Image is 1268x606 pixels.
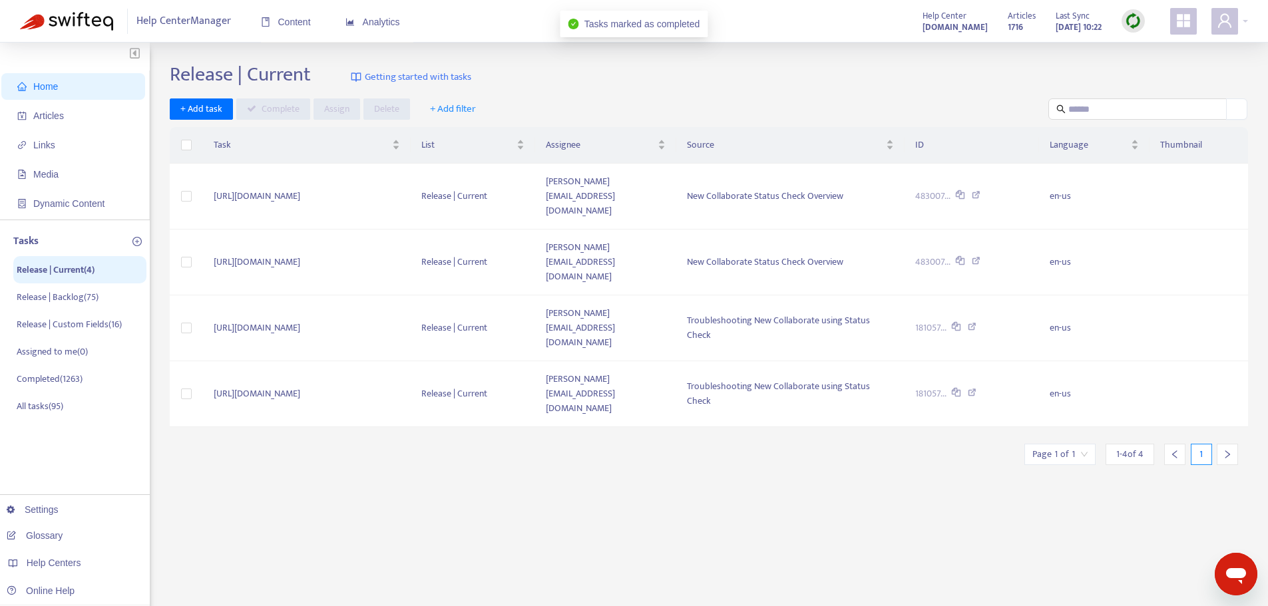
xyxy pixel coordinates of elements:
[33,198,105,209] span: Dynamic Content
[203,164,411,229] td: [URL][DOMAIN_NAME]
[430,101,476,117] span: + Add filter
[17,345,88,359] p: Assigned to me ( 0 )
[1050,138,1128,152] span: Language
[17,111,27,120] span: account-book
[363,98,410,120] button: Delete
[33,110,64,121] span: Articles
[687,313,870,343] span: Troubleshooting New Collaborate using Status Check
[923,19,988,35] a: [DOMAIN_NAME]
[535,229,676,295] td: [PERSON_NAME][EMAIL_ADDRESS][DOMAIN_NAME]
[411,361,535,427] td: Release | Current
[915,255,951,269] span: 483007...
[1056,104,1066,114] span: search
[420,98,486,120] button: + Add filter
[1056,9,1090,23] span: Last Sync
[905,127,1039,164] th: ID
[687,254,843,269] span: New Collaborate Status Check Overview
[214,138,389,152] span: Task
[261,17,270,27] span: book
[411,229,535,295] td: Release | Current
[1039,295,1149,361] td: en-us
[261,17,311,27] span: Content
[535,127,676,164] th: Assignee
[535,361,676,427] td: [PERSON_NAME][EMAIL_ADDRESS][DOMAIN_NAME]
[1125,13,1142,29] img: sync.dc5367851b00ba804db3.png
[1008,9,1036,23] span: Articles
[1215,553,1257,595] iframe: Button to launch messaging window
[676,127,905,164] th: Source
[7,530,63,541] a: Glossary
[203,127,411,164] th: Task
[687,379,870,408] span: Troubleshooting New Collaborate using Status Check
[923,20,988,35] strong: [DOMAIN_NAME]
[1191,444,1212,465] div: 1
[584,19,700,29] span: Tasks marked as completed
[1039,361,1149,427] td: en-us
[314,98,360,120] button: Assign
[365,70,471,85] span: Getting started with tasks
[33,81,58,92] span: Home
[1175,13,1191,29] span: appstore
[17,399,63,413] p: All tasks ( 95 )
[203,295,411,361] td: [URL][DOMAIN_NAME]
[170,98,233,120] button: + Add task
[345,17,355,27] span: area-chart
[33,169,59,180] span: Media
[351,72,361,82] img: image-link
[7,504,59,515] a: Settings
[1116,447,1144,461] span: 1 - 4 of 4
[411,164,535,229] td: Release | Current
[1039,229,1149,295] td: en-us
[1008,20,1023,35] strong: 1716
[132,237,142,246] span: plus-circle
[136,9,231,34] span: Help Center Manager
[1150,127,1248,164] th: Thumbnail
[17,82,27,91] span: home
[1223,450,1232,459] span: right
[17,263,95,277] p: Release | Current ( 4 )
[546,138,655,152] span: Assignee
[1217,13,1233,29] span: user
[7,585,75,596] a: Online Help
[17,140,27,150] span: link
[1170,450,1179,459] span: left
[33,140,55,150] span: Links
[687,138,883,152] span: Source
[17,290,99,304] p: Release | Backlog ( 75 )
[203,361,411,427] td: [URL][DOMAIN_NAME]
[411,127,535,164] th: List
[17,170,27,179] span: file-image
[203,229,411,295] td: [URL][DOMAIN_NAME]
[535,295,676,361] td: [PERSON_NAME][EMAIL_ADDRESS][DOMAIN_NAME]
[236,98,310,120] button: Complete
[535,164,676,229] td: [PERSON_NAME][EMAIL_ADDRESS][DOMAIN_NAME]
[170,63,311,86] h2: Release | Current
[27,557,81,568] span: Help Centers
[13,233,39,249] p: Tasks
[1056,20,1102,35] strong: [DATE] 10:22
[20,12,113,31] img: Swifteq
[915,386,947,401] span: 181057...
[17,317,122,331] p: Release | Custom Fields ( 16 )
[1039,164,1149,229] td: en-us
[923,9,966,23] span: Help Center
[687,188,843,204] span: New Collaborate Status Check Overview
[351,63,471,92] a: Getting started with tasks
[915,321,947,335] span: 181057...
[421,138,514,152] span: List
[1039,127,1149,164] th: Language
[345,17,400,27] span: Analytics
[180,102,222,116] span: + Add task
[915,189,951,204] span: 483007...
[17,372,83,386] p: Completed ( 1263 )
[17,199,27,208] span: container
[411,295,535,361] td: Release | Current
[568,19,579,29] span: check-circle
